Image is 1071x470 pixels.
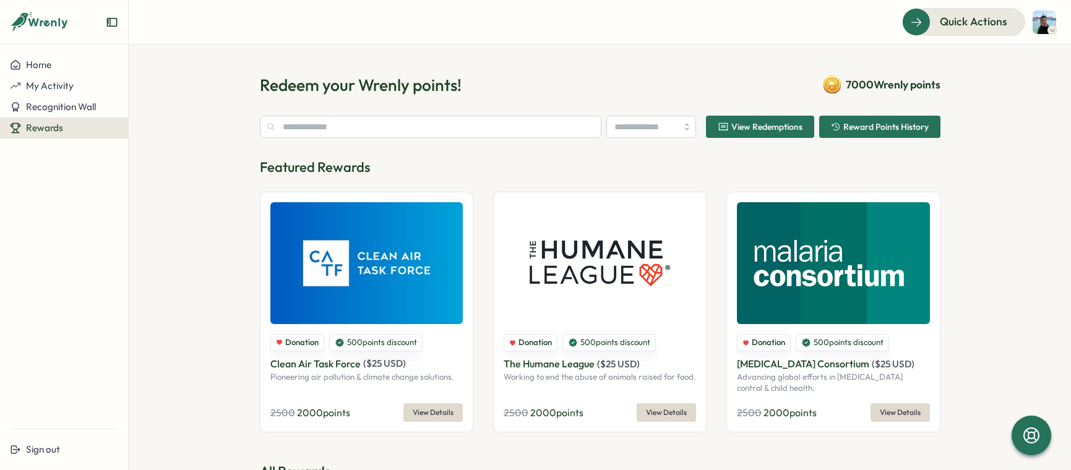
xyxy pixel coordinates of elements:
h1: Redeem your Wrenly points! [260,74,462,96]
p: Working to end the abuse of animals raised for food. [504,372,696,383]
p: Pioneering air pollution & climate change solutions. [270,372,463,383]
button: Quick Actions [902,8,1025,35]
span: Donation [285,337,319,348]
p: [MEDICAL_DATA] Consortium [737,356,869,372]
span: View Redemptions [731,122,802,131]
span: Quick Actions [940,14,1007,30]
span: Home [26,59,51,70]
img: Spaik Pizarro [1033,11,1056,34]
span: 2500 [270,406,295,419]
p: Featured Rewards [260,158,940,177]
div: 500 points discount [562,334,656,351]
button: View Details [637,403,696,422]
span: 2500 [504,406,528,419]
span: Reward Points History [843,122,929,131]
span: Donation [518,337,552,348]
span: ( $ 25 USD ) [363,357,406,369]
img: The Humane League [504,202,696,324]
span: View Details [880,404,921,421]
span: ( $ 25 USD ) [872,358,914,370]
span: Donation [752,337,785,348]
img: Malaria Consortium [737,202,929,324]
span: 2000 points [530,406,583,419]
span: 2000 points [763,406,817,419]
button: View Details [403,403,463,422]
p: Clean Air Task Force [270,356,361,372]
span: Sign out [26,443,60,455]
span: View Details [646,404,687,421]
button: Reward Points History [819,116,940,138]
div: 500 points discount [796,334,889,351]
button: Expand sidebar [106,16,118,28]
button: View Redemptions [706,116,814,138]
div: 500 points discount [329,334,423,351]
span: View Details [413,404,454,421]
p: The Humane League [504,356,595,372]
p: Advancing global efforts in [MEDICAL_DATA] control & child health. [737,372,929,393]
img: Clean Air Task Force [270,202,463,324]
span: 2000 points [297,406,350,419]
span: 7000 Wrenly points [846,77,940,93]
span: ( $ 25 USD ) [597,358,640,370]
span: 2500 [737,406,762,419]
span: My Activity [26,80,74,92]
span: Rewards [26,122,63,134]
button: View Details [871,403,930,422]
span: Recognition Wall [26,101,96,113]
